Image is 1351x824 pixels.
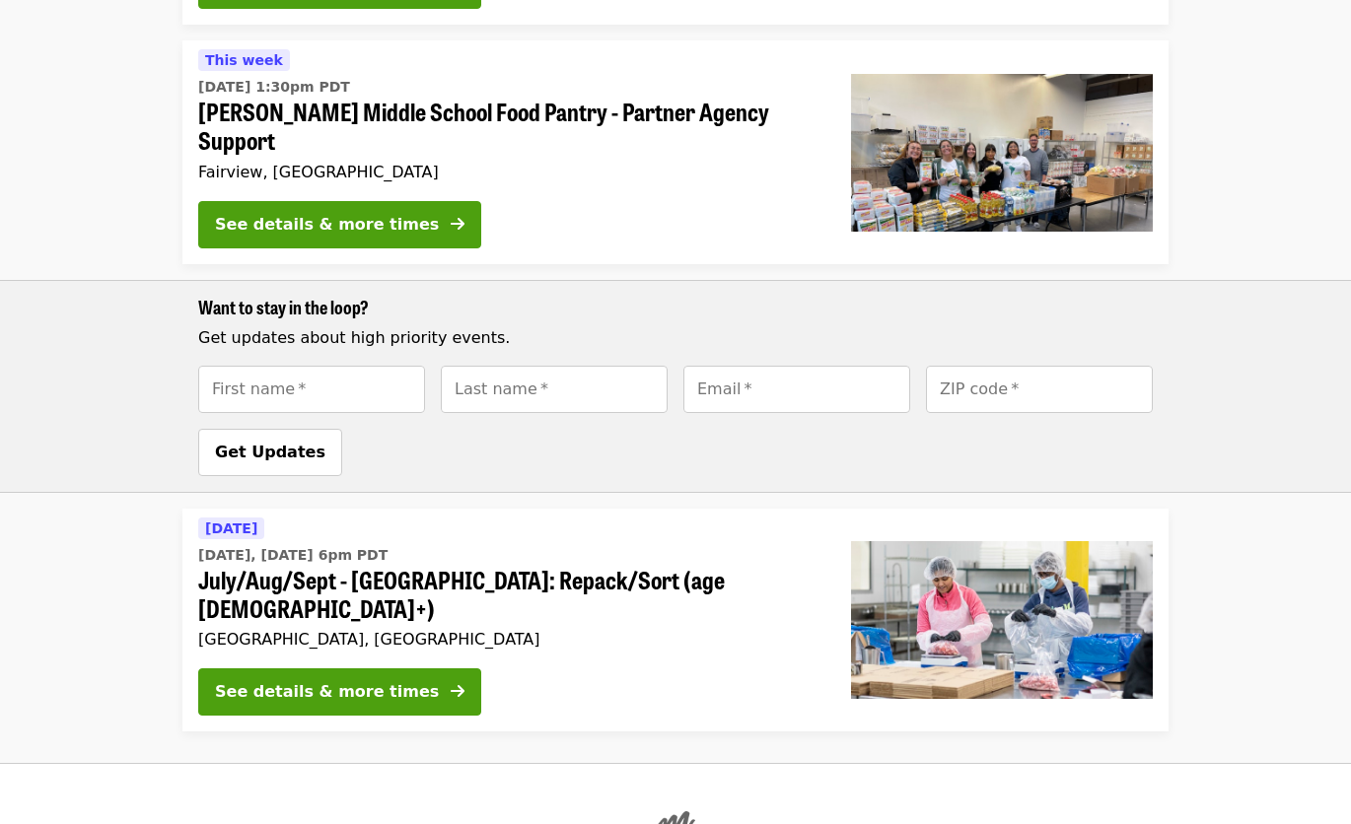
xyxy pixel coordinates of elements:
[198,545,388,566] time: [DATE], [DATE] 6pm PDT
[451,682,464,701] i: arrow-right icon
[198,163,819,181] div: Fairview, [GEOGRAPHIC_DATA]
[683,366,910,413] input: [object Object]
[198,328,510,347] span: Get updates about high priority events.
[198,668,481,716] button: See details & more times
[198,630,819,649] div: [GEOGRAPHIC_DATA], [GEOGRAPHIC_DATA]
[198,201,481,248] button: See details & more times
[451,215,464,234] i: arrow-right icon
[198,429,342,476] button: Get Updates
[205,52,283,68] span: This week
[198,366,425,413] input: [object Object]
[198,98,819,155] span: [PERSON_NAME] Middle School Food Pantry - Partner Agency Support
[215,680,439,704] div: See details & more times
[926,366,1153,413] input: [object Object]
[182,509,1169,732] a: See details for "July/Aug/Sept - Beaverton: Repack/Sort (age 10+)"
[215,213,439,237] div: See details & more times
[198,294,369,319] span: Want to stay in the loop?
[851,541,1153,699] img: July/Aug/Sept - Beaverton: Repack/Sort (age 10+) organized by Oregon Food Bank
[215,443,325,461] span: Get Updates
[205,520,257,536] span: [DATE]
[198,566,819,623] span: July/Aug/Sept - [GEOGRAPHIC_DATA]: Repack/Sort (age [DEMOGRAPHIC_DATA]+)
[182,40,1169,264] a: See details for "Reynolds Middle School Food Pantry - Partner Agency Support"
[198,77,350,98] time: [DATE] 1:30pm PDT
[851,74,1153,232] img: Reynolds Middle School Food Pantry - Partner Agency Support organized by Oregon Food Bank
[441,366,668,413] input: [object Object]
